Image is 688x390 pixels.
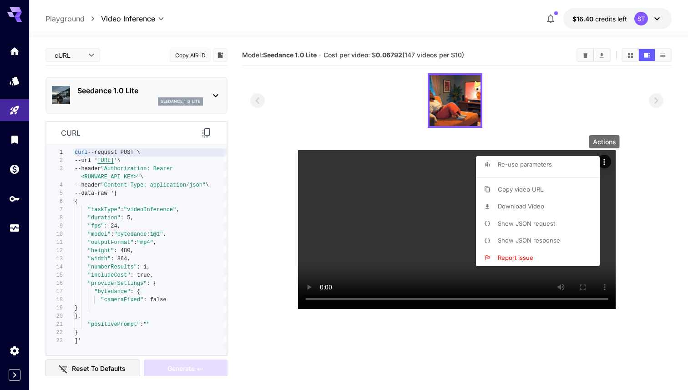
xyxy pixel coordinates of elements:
[498,186,543,193] span: Copy video URL
[498,220,555,227] span: Show JSON request
[589,135,620,148] div: Actions
[498,237,560,244] span: Show JSON response
[498,161,552,168] span: Re-use parameters
[498,203,544,210] span: Download Video
[498,254,533,261] span: Report issue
